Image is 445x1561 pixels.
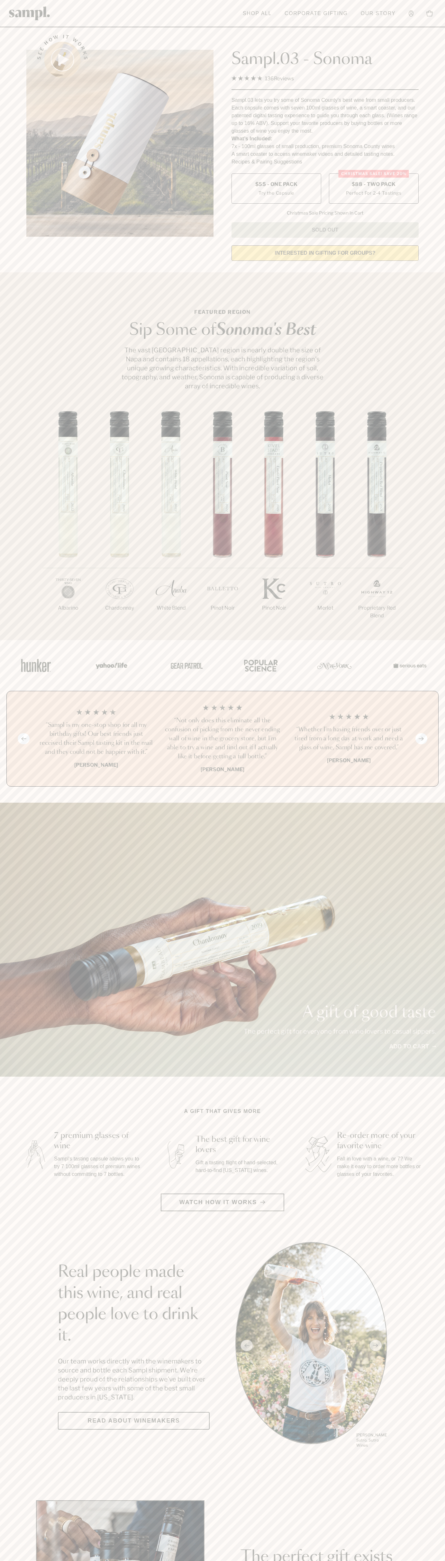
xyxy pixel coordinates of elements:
button: Next slide [415,733,427,744]
span: Reviews [274,75,294,82]
li: 3 / 7 [145,411,197,632]
li: A smart coaster to access winemaker videos and detailed tasting notes. [232,150,419,158]
p: Chardonnay [94,604,145,612]
h3: “Whether I'm having friends over or just tired from a long day at work and need a glass of wine, ... [291,725,407,752]
span: $88 - Two Pack [352,181,396,188]
small: Try the Capsule [259,190,294,196]
span: $55 - One Pack [255,181,298,188]
p: [PERSON_NAME] Sutro, Sutro Wines [356,1433,387,1448]
li: 7x - 100ml glasses of small production, premium Sonoma County wines [232,143,419,150]
p: Featured Region [120,308,325,316]
h3: “Not only does this eliminate all the confusion of picking from the never ending wall of wine in ... [165,716,281,761]
p: Merlot [300,604,351,612]
div: slide 1 [235,1242,387,1449]
li: 4 / 7 [197,411,248,632]
li: 5 / 7 [248,411,300,632]
li: 3 / 4 [291,704,407,773]
li: 7 / 7 [351,411,403,640]
p: Fall in love with a wine, or 7? We make it easy to order more bottles or glasses of your favorites. [337,1155,424,1178]
p: Proprietary Red Blend [351,604,403,620]
img: Artboard_6_04f9a106-072f-468a-bdd7-f11783b05722_x450.png [91,652,130,679]
p: The vast [GEOGRAPHIC_DATA] region is nearly double the size of Napa and contains 18 appellations,... [120,346,325,391]
p: Pinot Noir [248,604,300,612]
a: Corporate Gifting [281,6,351,21]
img: Artboard_5_7fdae55a-36fd-43f7-8bfd-f74a06a2878e_x450.png [166,652,204,679]
strong: What’s Included: [232,136,272,141]
li: 1 / 4 [38,704,154,773]
div: Christmas SALE! Save 20% [339,170,409,178]
p: Pinot Noir [197,604,248,612]
a: Our Story [358,6,399,21]
button: Watch how it works [161,1194,284,1211]
img: Artboard_4_28b4d326-c26e-48f9-9c80-911f17d6414e_x450.png [241,652,279,679]
b: [PERSON_NAME] [74,762,118,768]
h1: Sampl.03 - Sonoma [232,50,419,69]
li: 2 / 4 [165,704,281,773]
p: Gift a tasting flight of hand-selected, hard-to-find [US_STATE] wines. [195,1159,283,1174]
button: Previous slide [18,733,30,744]
h2: Real people made this wine, and real people love to drink it. [58,1262,210,1346]
a: Shop All [240,6,275,21]
b: [PERSON_NAME] [201,766,244,772]
p: Our team works directly with the winemakers to source and bottle each Sampl shipment. We’re deepl... [58,1357,210,1402]
li: Recipes & Pairing Suggestions [232,158,419,166]
li: 6 / 7 [300,411,351,632]
p: White Blend [145,604,197,612]
h2: Sip Some of [120,322,325,338]
img: Sampl logo [9,6,50,20]
p: Albarino [42,604,94,612]
img: Artboard_1_c8cd28af-0030-4af1-819c-248e302c7f06_x450.png [17,652,55,679]
h3: The best gift for wine lovers [195,1134,283,1155]
h3: Re-order more of your favorite wine [337,1131,424,1151]
button: See how it works [44,42,80,78]
button: Sold Out [232,222,419,238]
em: Sonoma's Best [216,322,316,338]
img: Artboard_3_0b291449-6e8c-4d07-b2c2-3f3601a19cd1_x450.png [315,652,354,679]
div: 136Reviews [232,74,294,83]
a: interested in gifting for groups? [232,245,419,261]
li: Christmas Sale Pricing Shown In Cart [284,210,367,216]
p: Sampl's tasting capsule allows you to try 7 100ml glasses of premium wines without committing to ... [54,1155,141,1178]
p: The perfect gift for everyone from wine lovers to casual sippers. [244,1027,436,1036]
ul: carousel [235,1242,387,1449]
img: Artboard_7_5b34974b-f019-449e-91fb-745f8d0877ee_x450.png [390,652,428,679]
div: Sampl.03 lets you try some of Sonoma County's best wine from small producers. Each capsule comes ... [232,96,419,135]
a: Read about Winemakers [58,1412,210,1430]
small: Perfect For 2-4 Tastings [346,190,401,196]
a: Add to cart [389,1042,436,1051]
h3: “Sampl is my one-stop shop for all my birthday gifts! Our best friends just received their Sampl ... [38,721,154,757]
li: 1 / 7 [42,411,94,632]
img: Sampl.03 - Sonoma [26,50,213,237]
span: 136 [265,75,274,82]
li: 2 / 7 [94,411,145,632]
h3: 7 premium glasses of wine [54,1131,141,1151]
b: [PERSON_NAME] [327,757,371,763]
p: A gift of good taste [244,1005,436,1020]
h2: A gift that gives more [184,1107,261,1115]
